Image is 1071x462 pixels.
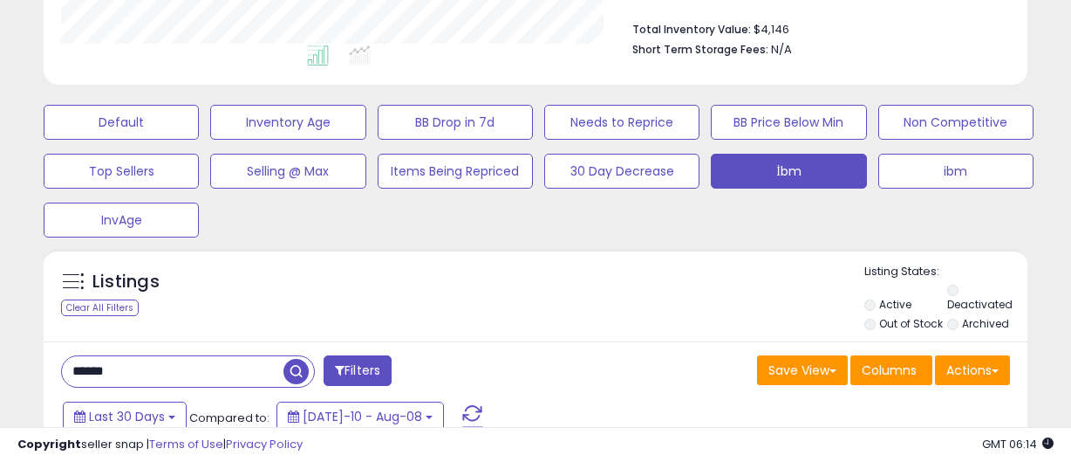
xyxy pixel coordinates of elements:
[544,105,699,140] button: Needs to Reprice
[89,408,165,425] span: Last 30 Days
[378,105,533,140] button: BB Drop in 7d
[771,41,792,58] span: N/A
[878,154,1033,189] button: ibm
[632,22,751,37] b: Total Inventory Value:
[17,436,81,452] strong: Copyright
[324,355,392,386] button: Filters
[962,316,1009,331] label: Archived
[61,300,139,316] div: Clear All Filters
[44,203,199,238] button: InvAge
[935,355,1010,385] button: Actions
[44,154,199,189] button: Top Sellers
[879,316,943,331] label: Out of Stock
[210,105,365,140] button: Inventory Age
[149,436,223,452] a: Terms of Use
[44,105,199,140] button: Default
[632,42,768,57] b: Short Term Storage Fees:
[711,154,866,189] button: İbm
[878,105,1033,140] button: Non Competitive
[850,355,932,385] button: Columns
[982,436,1054,452] span: 2025-09-9 06:14 GMT
[189,410,269,426] span: Compared to:
[276,402,444,431] button: [DATE]-10 - Aug-08
[63,402,187,431] button: Last 30 Days
[303,408,422,425] span: [DATE]-10 - Aug-08
[879,297,911,312] label: Active
[378,154,533,189] button: Items Being Repriced
[632,17,997,38] li: $4,146
[17,437,303,453] div: seller snap | |
[864,264,1027,280] p: Listing States:
[544,154,699,189] button: 30 Day Decrease
[92,270,160,294] h5: Listings
[757,355,848,385] button: Save View
[226,436,303,452] a: Privacy Policy
[711,105,866,140] button: BB Price Below Min
[210,154,365,189] button: Selling @ Max
[947,297,1013,312] label: Deactivated
[862,362,917,379] span: Columns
